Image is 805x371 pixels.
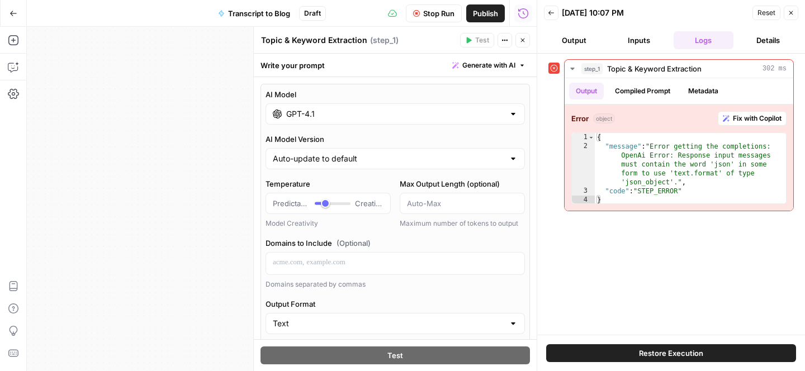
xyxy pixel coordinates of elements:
[387,350,403,361] span: Test
[544,31,604,49] button: Output
[370,35,399,46] span: ( step_1 )
[572,187,595,196] div: 3
[266,279,525,289] div: Domains separated by commas
[273,198,310,209] span: Predictable
[473,8,498,19] span: Publish
[475,35,489,45] span: Test
[400,218,525,229] div: Maximum number of tokens to output
[681,83,725,99] button: Metadata
[546,344,796,362] button: Restore Execution
[304,8,321,18] span: Draft
[569,83,604,99] button: Output
[423,8,454,19] span: Stop Run
[355,198,383,209] span: Creative
[266,218,391,229] div: Model Creativity
[273,318,504,329] input: Text
[407,198,518,209] input: Auto-Max
[609,31,669,49] button: Inputs
[228,8,290,19] span: Transcript to Blog
[448,58,530,73] button: Generate with AI
[674,31,734,49] button: Logs
[607,63,702,74] span: Topic & Keyword Extraction
[406,4,462,22] button: Stop Run
[763,64,787,74] span: 302 ms
[572,196,595,204] div: 4
[266,237,525,249] label: Domains to Include
[571,113,589,124] strong: Error
[460,33,494,47] button: Test
[639,348,703,359] span: Restore Execution
[211,4,297,22] button: Transcript to Blog
[565,78,793,211] div: 302 ms
[593,113,615,123] span: object
[581,63,603,74] span: step_1
[752,6,780,20] button: Reset
[266,298,525,310] label: Output Format
[261,346,530,364] button: Test
[738,31,798,49] button: Details
[565,60,793,78] button: 302 ms
[266,89,525,100] label: AI Model
[400,178,525,189] label: Max Output Length (optional)
[466,4,505,22] button: Publish
[266,178,391,189] label: Temperature
[254,54,537,77] div: Write your prompt
[608,83,677,99] button: Compiled Prompt
[588,133,594,142] span: Toggle code folding, rows 1 through 4
[718,111,787,126] button: Fix with Copilot
[757,8,775,18] span: Reset
[266,134,525,145] label: AI Model Version
[462,60,515,70] span: Generate with AI
[286,108,504,120] input: Select a model
[261,35,367,46] textarea: Topic & Keyword Extraction
[572,133,595,142] div: 1
[733,113,782,123] span: Fix with Copilot
[337,237,371,249] span: (Optional)
[572,142,595,187] div: 2
[273,153,504,164] input: Auto-update to default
